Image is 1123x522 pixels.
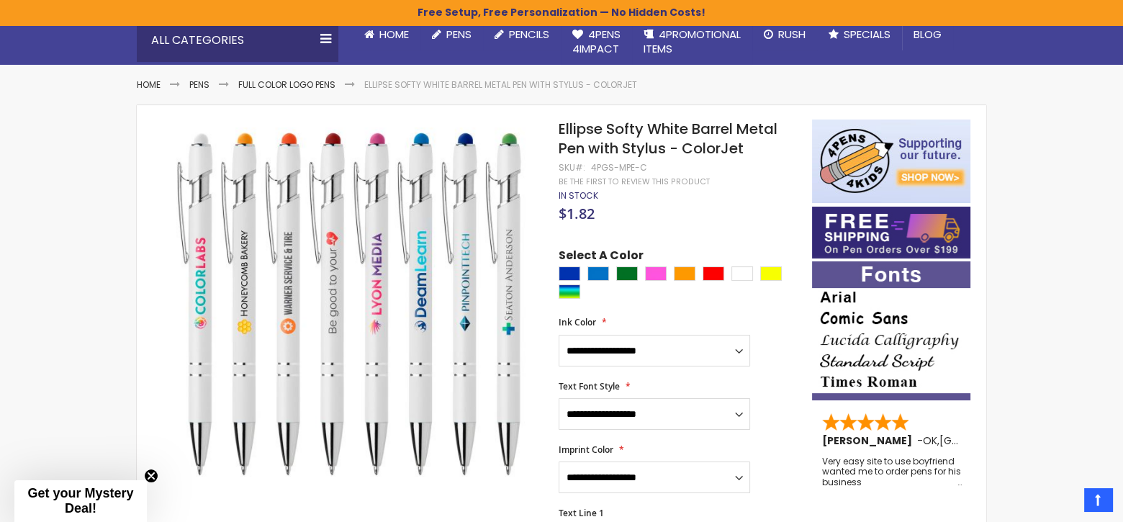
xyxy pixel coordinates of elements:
[559,190,598,202] div: Availability
[483,19,561,50] a: Pencils
[572,27,621,56] span: 4Pens 4impact
[703,266,724,281] div: Red
[561,19,632,66] a: 4Pens4impact
[591,162,647,174] div: 4PGS-MPE-C
[917,433,1045,448] span: - ,
[559,189,598,202] span: In stock
[509,27,549,42] span: Pencils
[644,27,741,56] span: 4PROMOTIONAL ITEMS
[752,19,817,50] a: Rush
[822,456,962,487] div: Very easy site to use boyfriend wanted me to order pens for his business
[559,444,613,456] span: Imprint Color
[616,266,638,281] div: Green
[189,78,209,91] a: Pens
[364,79,637,91] li: Ellipse Softy White Barrel Metal Pen with Stylus - ColorJet
[923,433,937,448] span: OK
[559,507,604,519] span: Text Line 1
[914,27,942,42] span: Blog
[238,78,335,91] a: Full Color Logo Pens
[731,266,753,281] div: White
[446,27,472,42] span: Pens
[559,248,644,267] span: Select A Color
[812,261,970,400] img: font-personalization-examples
[559,316,596,328] span: Ink Color
[1004,483,1123,522] iframe: Google Customer Reviews
[760,266,782,281] div: Yellow
[939,433,1045,448] span: [GEOGRAPHIC_DATA]
[817,19,902,50] a: Specials
[379,27,409,42] span: Home
[632,19,752,66] a: 4PROMOTIONALITEMS
[559,176,710,187] a: Be the first to review this product
[27,486,133,516] span: Get your Mystery Deal!
[137,78,161,91] a: Home
[645,266,667,281] div: Pink
[674,266,695,281] div: Orange
[166,118,539,492] img: Ellipse Softy White Barrel Metal Pen with Stylus - ColorJet
[559,204,595,223] span: $1.82
[559,380,620,392] span: Text Font Style
[144,469,158,483] button: Close teaser
[812,207,970,258] img: Free shipping on orders over $199
[559,284,580,299] div: Assorted
[559,266,580,281] div: Blue
[559,119,777,158] span: Ellipse Softy White Barrel Metal Pen with Stylus - ColorJet
[822,433,917,448] span: [PERSON_NAME]
[14,480,147,522] div: Get your Mystery Deal!Close teaser
[420,19,483,50] a: Pens
[353,19,420,50] a: Home
[902,19,953,50] a: Blog
[844,27,890,42] span: Specials
[559,161,585,174] strong: SKU
[778,27,806,42] span: Rush
[587,266,609,281] div: Blue Light
[137,19,338,62] div: All Categories
[812,120,970,203] img: 4pens 4 kids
